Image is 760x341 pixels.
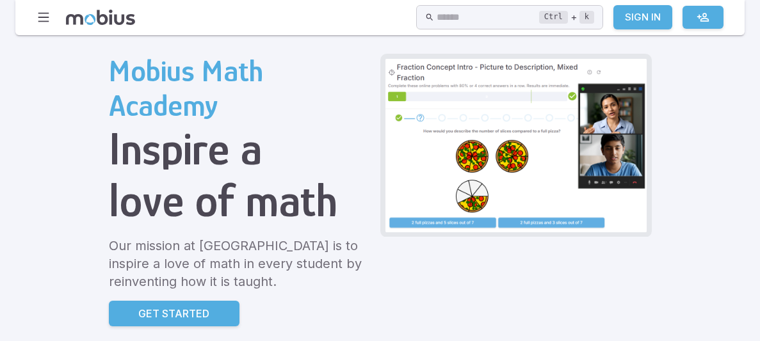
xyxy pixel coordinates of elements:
[109,237,370,290] p: Our mission at [GEOGRAPHIC_DATA] is to inspire a love of math in every student by reinventing how...
[138,306,209,321] p: Get Started
[385,59,647,232] img: Grade 6 Class
[109,301,239,326] a: Get Started
[539,10,594,25] div: +
[109,54,370,123] h2: Mobius Math Academy
[539,11,568,24] kbd: Ctrl
[109,175,370,226] h1: love of math
[109,123,370,175] h1: Inspire a
[613,5,672,29] a: Sign In
[579,11,594,24] kbd: k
